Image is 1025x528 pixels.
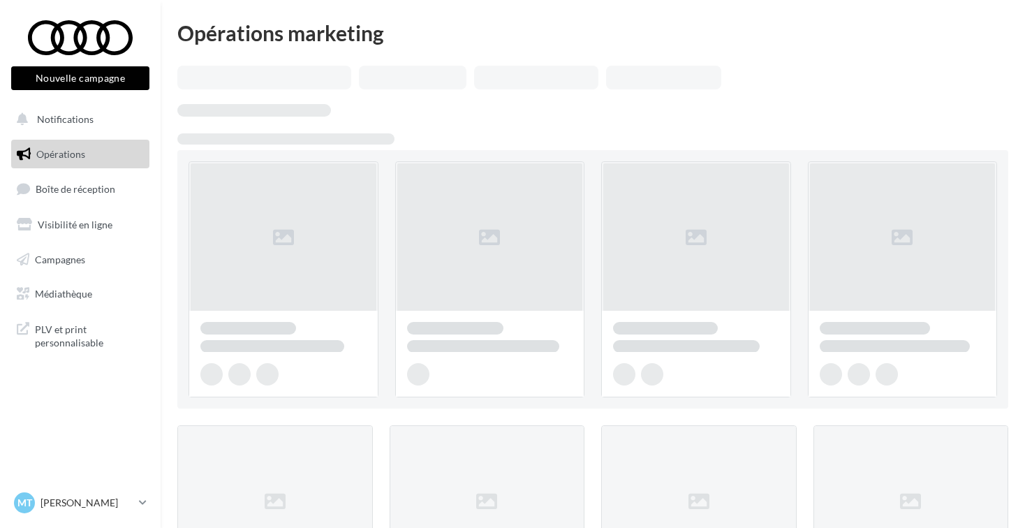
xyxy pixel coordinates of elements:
[11,66,149,90] button: Nouvelle campagne
[8,140,152,169] a: Opérations
[8,174,152,204] a: Boîte de réception
[36,183,115,195] span: Boîte de réception
[38,219,112,230] span: Visibilité en ligne
[8,210,152,240] a: Visibilité en ligne
[11,490,149,516] a: MT [PERSON_NAME]
[8,245,152,274] a: Campagnes
[35,320,144,350] span: PLV et print personnalisable
[8,279,152,309] a: Médiathèque
[36,148,85,160] span: Opérations
[8,105,147,134] button: Notifications
[35,288,92,300] span: Médiathèque
[40,496,133,510] p: [PERSON_NAME]
[177,22,1008,43] div: Opérations marketing
[35,253,85,265] span: Campagnes
[37,113,94,125] span: Notifications
[17,496,32,510] span: MT
[8,314,152,355] a: PLV et print personnalisable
